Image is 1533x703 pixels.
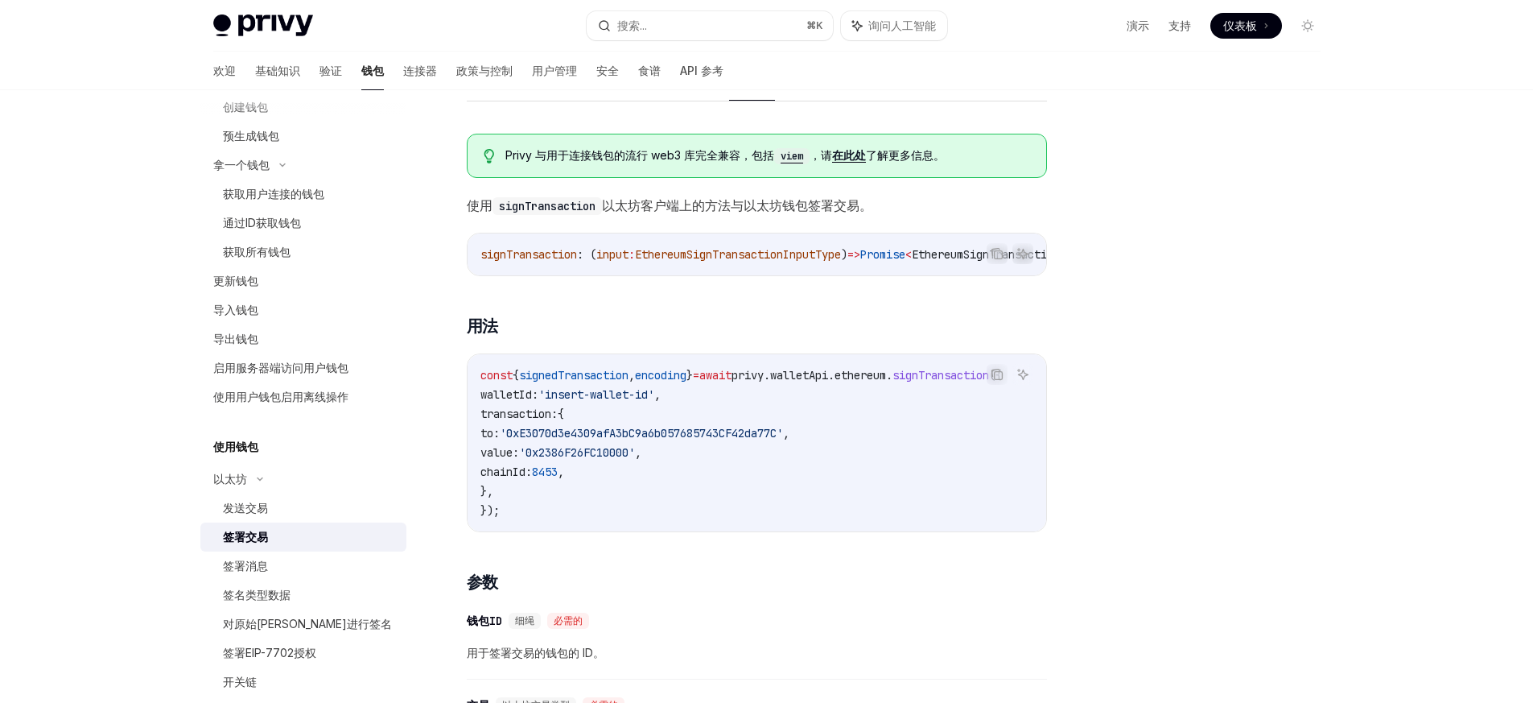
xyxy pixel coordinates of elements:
[480,484,493,498] span: },
[223,559,268,573] font: 签署消息
[638,64,661,77] font: 食谱
[617,19,647,32] font: 搜索...
[492,197,602,215] code: signTransaction
[532,64,577,77] font: 用户管理
[403,52,437,90] a: 连接器
[1295,13,1321,39] button: 切换暗模式
[628,368,635,383] span: ,
[200,523,406,552] a: 签署交易
[770,368,828,383] span: walletApi
[213,14,313,37] img: 灯光标志
[1012,364,1033,385] button: 询问人工智能
[200,267,406,296] a: 更新钱包
[467,573,498,592] font: 参数
[200,180,406,209] a: 获取用户连接的钱包
[994,272,1052,284] font: 询问人工智能
[480,387,538,402] span: walletId:
[255,64,300,77] font: 基础知识
[200,581,406,610] a: 签名类型数据
[456,64,513,77] font: 政策与控制
[628,247,635,262] span: :
[213,274,258,287] font: 更新钱包
[860,247,905,262] span: Promise
[480,407,558,421] span: transaction:
[467,614,502,628] font: 钱包ID
[200,610,406,639] a: 对原始[PERSON_NAME]进行签名
[200,494,406,523] a: 发送交易
[480,465,532,479] span: chainId:
[1012,243,1033,264] button: 询问人工智能
[200,383,406,411] a: 使用用户钱包启用离线操作
[828,368,834,383] span: .
[994,393,1052,405] font: 询问人工智能
[519,368,628,383] span: signedTransaction
[635,445,641,460] span: ,
[596,64,619,77] font: 安全
[467,316,498,336] font: 用法
[866,148,945,162] font: 了解更多信息。
[319,52,342,90] a: 验证
[480,368,513,383] span: const
[912,247,1137,262] span: EthereumSignTransactionResponseType
[223,530,268,544] font: 签署交易
[554,614,583,627] font: 必需的
[223,216,301,230] font: 通过ID获取钱包
[319,64,342,77] font: 验证
[480,503,500,518] span: });
[834,368,886,383] span: ethereum
[987,364,1008,385] button: 复制代码块中的内容
[532,465,558,479] span: 8453
[577,247,596,262] span: : (
[832,148,866,162] font: 在此处
[467,197,492,213] font: 使用
[558,465,564,479] span: ,
[200,354,406,383] a: 启用服务器端访问用户钱包
[868,19,936,32] font: 询问人工智能
[538,387,654,402] span: 'insert-wallet-id'
[480,445,519,460] span: value:
[223,675,257,689] font: 开关链
[1127,18,1149,34] a: 演示
[693,368,699,383] span: =
[223,646,316,660] font: 签署EIP-7702授权
[223,501,268,515] font: 发送交易
[774,148,810,162] a: viem
[213,158,270,172] font: 拿一个钱包
[783,426,789,440] span: ,
[200,639,406,668] a: 签署EIP-7702授权
[223,187,324,201] font: 获取用户连接的钱包
[558,407,564,421] span: {
[361,52,384,90] a: 钱包
[467,646,604,660] font: 用于签署交易的钱包的 ID。
[213,332,258,345] font: 导出钱包
[255,52,300,90] a: 基础知识
[816,19,823,31] font: K
[223,245,291,258] font: 获取所有钱包
[587,11,833,40] button: 搜索...⌘K
[500,426,783,440] span: '0xE3070d3e4309afA3bC9a6b057685743CF42da77C'
[223,617,392,631] font: 对原始[PERSON_NAME]进行签名
[987,272,1007,284] font: 复制
[731,368,764,383] span: privy
[200,668,406,697] a: 开关链
[456,52,513,90] a: 政策与控制
[774,148,810,164] code: viem
[519,445,635,460] span: '0x2386F26FC10000'
[806,19,816,31] font: ⌘
[1168,18,1191,34] a: 支持
[484,149,495,163] svg: 提示
[680,64,723,77] font: API 参考
[654,387,661,402] span: ,
[886,368,892,383] span: .
[638,52,661,90] a: 食谱
[1127,19,1149,32] font: 演示
[635,368,686,383] span: encoding
[505,148,774,162] font: Privy 与用于连接钱包的流行 web3 库完全兼容，包括
[515,614,534,627] font: 细绳
[1168,19,1191,32] font: 支持
[213,64,236,77] font: 欢迎
[686,368,693,383] span: }
[841,247,847,262] span: )
[1223,19,1257,32] font: 仪表板
[361,64,384,77] font: 钱包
